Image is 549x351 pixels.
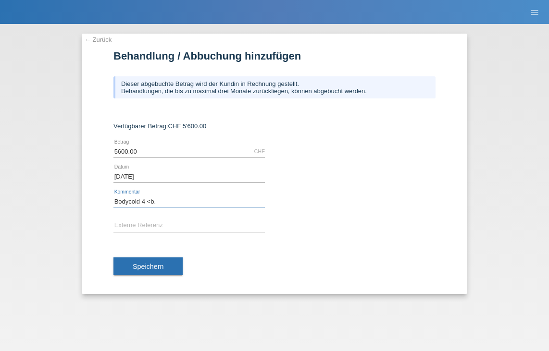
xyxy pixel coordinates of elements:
[133,263,163,270] span: Speichern
[254,148,265,154] div: CHF
[113,122,436,130] div: Verfügbarer Betrag:
[525,9,544,15] a: menu
[113,257,183,276] button: Speichern
[113,50,436,62] h1: Behandlung / Abbuchung hinzufügen
[113,76,436,98] div: Dieser abgebuchte Betrag wird der Kundin in Rechnung gestellt. Behandlungen, die bis zu maximal d...
[530,8,539,17] i: menu
[168,122,206,130] span: CHF 5'600.00
[85,36,112,43] a: ← Zurück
